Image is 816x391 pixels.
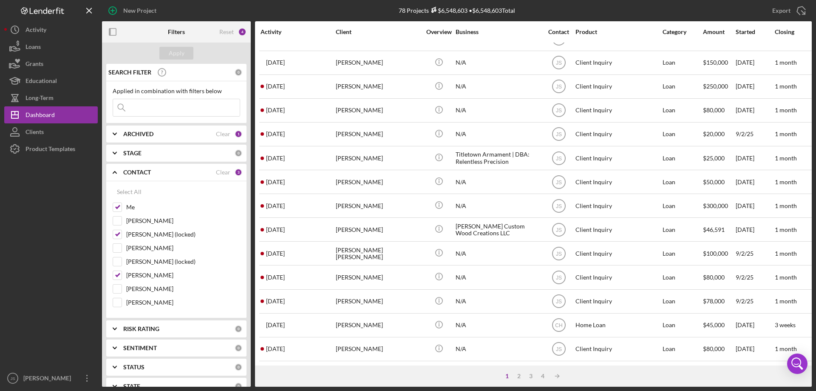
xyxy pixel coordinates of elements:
[703,154,725,162] span: $25,000
[736,242,774,265] div: 9/2/25
[575,51,660,74] div: Client Inquiry
[113,88,240,94] div: Applied in combination with filters below
[4,38,98,55] button: Loans
[108,69,151,76] b: SEARCH FILTER
[736,171,774,193] div: [DATE]
[336,99,421,122] div: [PERSON_NAME]
[25,89,54,108] div: Long-Term
[123,325,159,332] b: RISK RATING
[575,29,660,35] div: Product
[266,298,285,305] time: 2025-09-02 16:14
[555,60,561,66] text: JS
[4,21,98,38] button: Activity
[261,29,335,35] div: Activity
[336,75,421,98] div: [PERSON_NAME]
[663,338,702,360] div: Loan
[266,345,285,352] time: 2025-08-30 16:32
[663,123,702,146] div: Loan
[123,2,156,19] div: New Project
[336,29,421,35] div: Client
[219,29,234,35] div: Reset
[456,338,541,360] div: N/A
[703,250,728,257] span: $100,000
[736,194,774,217] div: [DATE]
[336,338,421,360] div: [PERSON_NAME]
[336,171,421,193] div: [PERSON_NAME]
[775,226,797,233] time: 1 month
[736,75,774,98] div: [DATE]
[123,364,144,371] b: STATUS
[235,130,242,138] div: 1
[575,171,660,193] div: Client Inquiry
[126,203,240,211] label: Me
[456,266,541,288] div: N/A
[336,314,421,337] div: [PERSON_NAME]
[126,285,240,293] label: [PERSON_NAME]
[4,55,98,72] button: Grants
[555,323,562,328] text: CH
[663,290,702,313] div: Loan
[25,55,43,74] div: Grants
[456,123,541,146] div: N/A
[775,178,797,186] time: 1 month
[736,266,774,288] div: 9/2/25
[4,123,98,140] button: Clients
[235,168,242,176] div: 3
[456,314,541,337] div: N/A
[775,321,796,328] time: 3 weeks
[336,218,421,241] div: [PERSON_NAME]
[235,68,242,76] div: 0
[501,373,513,380] div: 1
[663,266,702,288] div: Loan
[555,275,561,281] text: JS
[123,131,153,137] b: ARCHIVED
[123,345,157,351] b: SENTIMENT
[555,84,561,90] text: JS
[336,123,421,146] div: [PERSON_NAME]
[775,202,797,209] time: 1 month
[555,227,561,233] text: JS
[113,183,146,200] button: Select All
[555,179,561,185] text: JS
[4,370,98,387] button: JS[PERSON_NAME]
[575,266,660,288] div: Client Inquiry
[4,106,98,123] a: Dashboard
[235,363,242,371] div: 0
[4,140,98,157] a: Product Templates
[10,376,15,381] text: JS
[456,194,541,217] div: N/A
[102,2,165,19] button: New Project
[663,242,702,265] div: Loan
[537,373,549,380] div: 4
[575,75,660,98] div: Client Inquiry
[775,59,797,66] time: 1 month
[555,299,561,305] text: JS
[266,179,285,186] time: 2025-09-03 17:42
[575,218,660,241] div: Client Inquiry
[126,298,240,307] label: [PERSON_NAME]
[663,75,702,98] div: Loan
[775,250,797,257] time: 1 month
[787,354,807,374] div: Open Intercom Messenger
[456,29,541,35] div: Business
[663,99,702,122] div: Loan
[663,218,702,241] div: Loan
[703,106,725,114] span: $80,000
[555,251,561,257] text: JS
[663,314,702,337] div: Loan
[25,140,75,160] div: Product Templates
[764,2,812,19] button: Export
[266,226,285,233] time: 2025-09-03 16:37
[775,274,797,281] time: 1 month
[456,218,541,241] div: [PERSON_NAME] Custom Wood Creations LLC
[336,266,421,288] div: [PERSON_NAME]
[575,99,660,122] div: Client Inquiry
[736,338,774,360] div: [DATE]
[456,75,541,98] div: N/A
[266,83,285,90] time: 2025-09-04 20:01
[736,51,774,74] div: [DATE]
[126,271,240,280] label: [PERSON_NAME]
[555,346,561,352] text: JS
[775,83,797,90] time: 1 month
[235,344,242,352] div: 0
